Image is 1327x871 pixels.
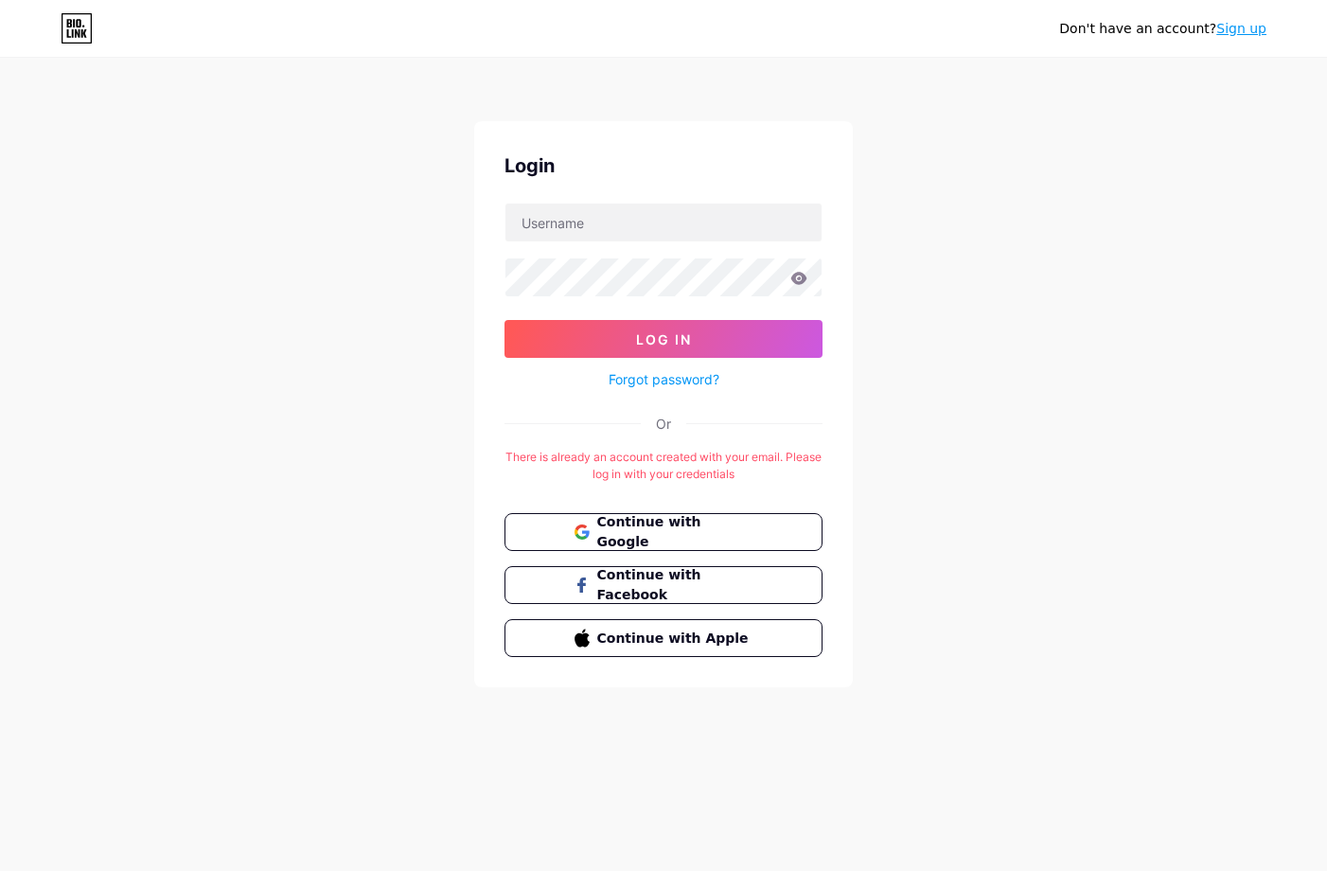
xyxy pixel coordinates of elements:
[505,204,822,241] input: Username
[609,369,719,389] a: Forgot password?
[504,320,823,358] button: Log In
[504,566,823,604] button: Continue with Facebook
[597,512,753,552] span: Continue with Google
[504,513,823,551] button: Continue with Google
[1059,19,1266,39] div: Don't have an account?
[504,151,823,180] div: Login
[597,565,753,605] span: Continue with Facebook
[636,331,692,347] span: Log In
[1216,21,1266,36] a: Sign up
[504,619,823,657] button: Continue with Apple
[504,449,823,483] div: There is already an account created with your email. Please log in with your credentials
[656,414,671,434] div: Or
[597,629,753,649] span: Continue with Apple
